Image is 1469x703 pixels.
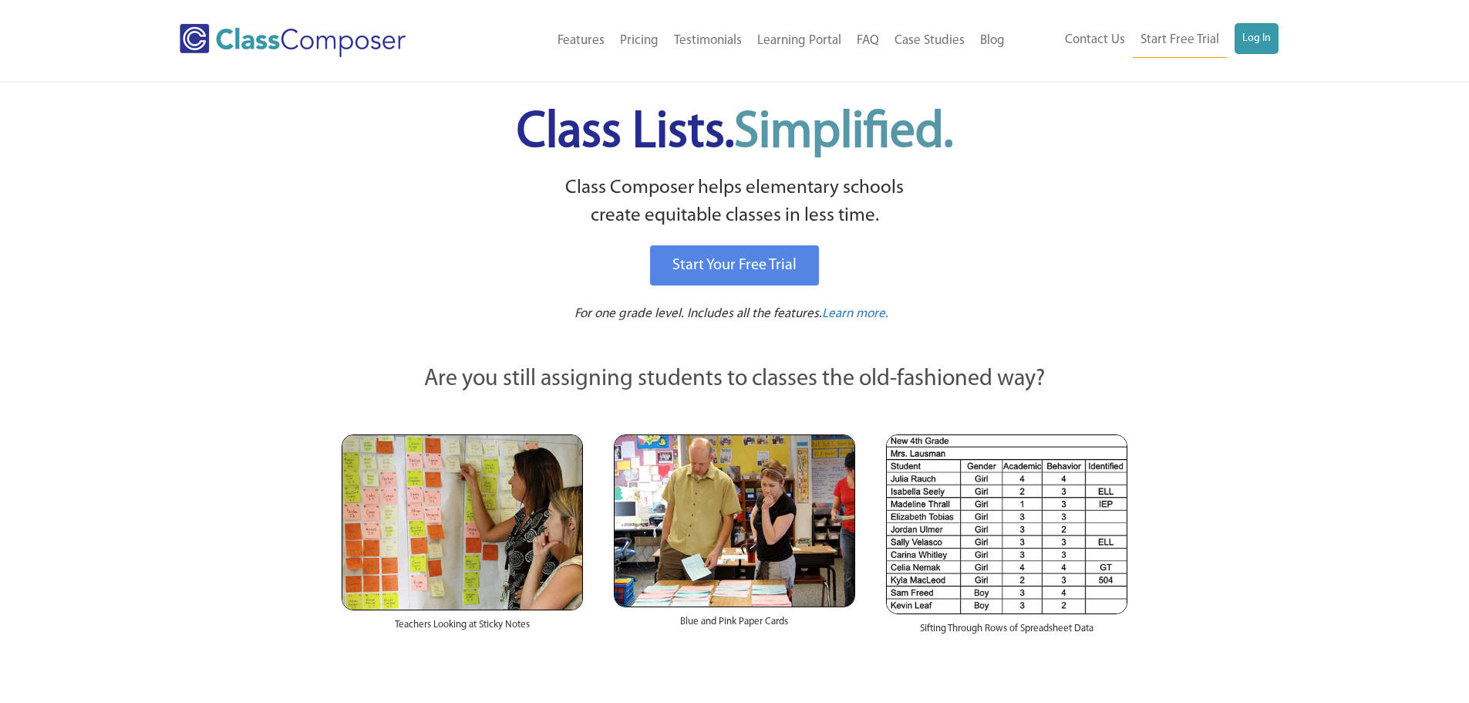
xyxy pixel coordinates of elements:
img: Spreadsheets [886,434,1127,614]
a: Learn more. [822,305,888,324]
span: Class Lists. [517,108,953,158]
a: Case Studies [887,24,972,58]
a: Start Your Free Trial [650,245,819,286]
a: Contact Us [1057,23,1133,57]
a: Pricing [612,24,666,58]
nav: Header Menu [1012,23,1279,58]
img: Class Composer [180,24,406,57]
a: Blog [972,24,1012,58]
a: Start Free Trial [1133,23,1227,58]
span: Start Your Free Trial [672,258,797,273]
p: Class Composer helps elementary schools create equitable classes in less time. [339,174,1130,231]
span: For one grade level. Includes all the features. [574,307,822,320]
img: Blue and Pink Paper Cards [614,434,855,607]
span: Learn more. [822,307,888,320]
a: Learning Portal [750,24,849,58]
img: Teachers Looking at Sticky Notes [342,434,583,610]
span: Simplified. [734,108,953,158]
div: Blue and Pink Paper Cards [614,607,855,644]
div: Teachers Looking at Sticky Notes [342,610,583,647]
a: FAQ [849,24,887,58]
a: Features [550,24,612,58]
a: Log In [1235,23,1279,54]
a: Testimonials [666,24,750,58]
nav: Header Menu [469,24,1012,58]
p: Are you still assigning students to classes the old-fashioned way? [342,363,1128,397]
div: Sifting Through Rows of Spreadsheet Data [886,614,1127,651]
